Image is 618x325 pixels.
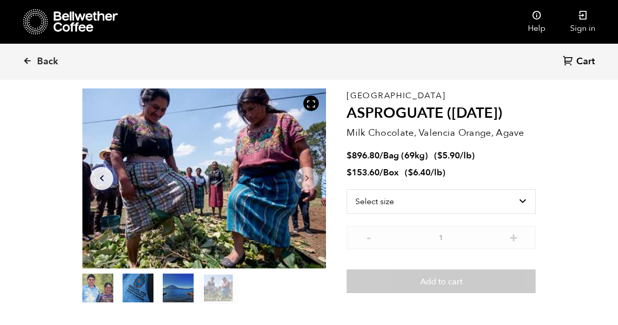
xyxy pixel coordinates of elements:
[408,167,431,178] bdi: 6.40
[347,167,380,178] bdi: 153.60
[37,56,58,68] span: Back
[383,167,399,178] span: Box
[380,167,383,178] span: /
[408,167,413,178] span: $
[383,150,428,161] span: Bag (69kg)
[362,231,375,242] button: -
[431,167,442,178] span: /lb
[460,150,472,161] span: /lb
[347,167,352,178] span: $
[434,150,475,161] span: ( )
[405,167,445,178] span: ( )
[563,55,597,69] a: Cart
[347,105,536,122] h2: ASPROGUATE ([DATE])
[347,269,536,293] button: Add to cart
[437,150,442,161] span: $
[347,150,352,161] span: $
[347,150,380,161] bdi: 896.80
[347,126,536,140] p: Milk Chocolate, Valencia Orange, Agave
[437,150,460,161] bdi: 5.90
[507,231,520,242] button: +
[576,56,595,68] span: Cart
[380,150,383,161] span: /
